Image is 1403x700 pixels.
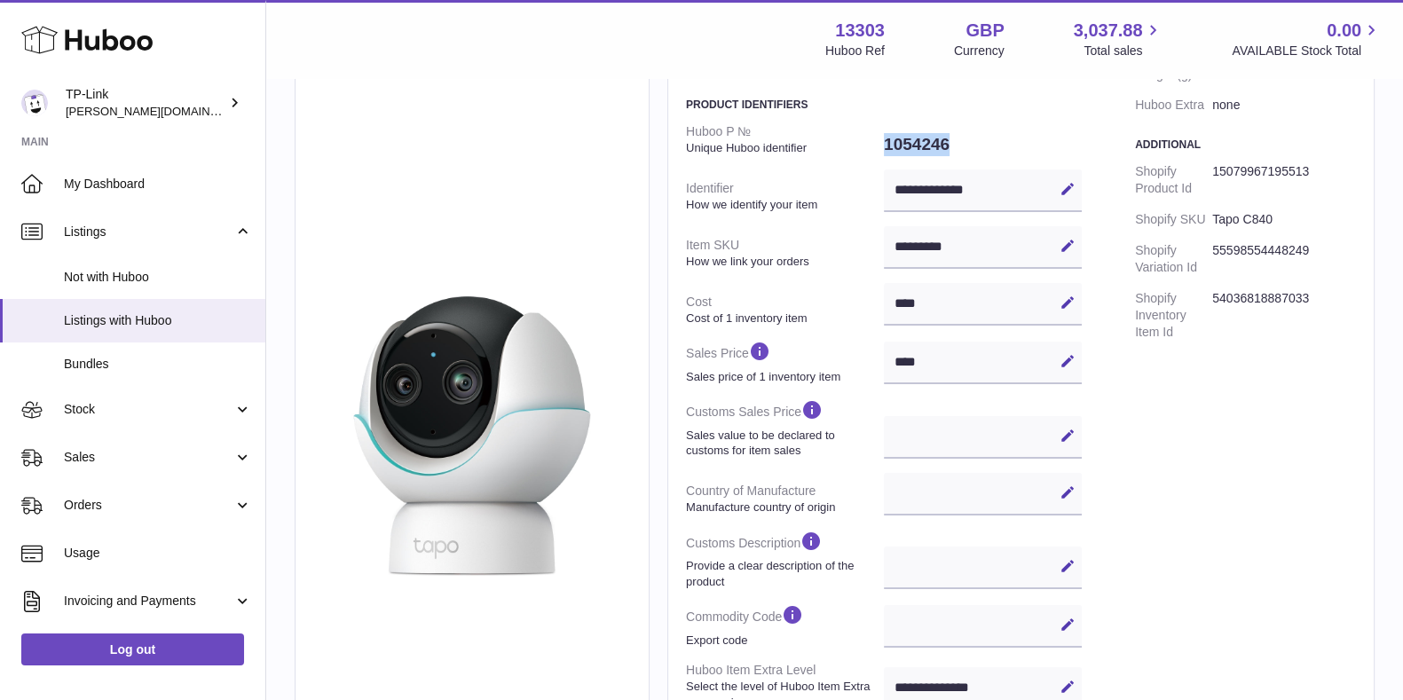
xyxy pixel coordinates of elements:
[686,476,884,522] dt: Country of Manufacture
[686,287,884,333] dt: Cost
[1212,204,1356,235] dd: Tapo C840
[1212,283,1356,348] dd: 54036818887033
[1074,19,1163,59] a: 3,037.88 Total sales
[1135,204,1212,235] dt: Shopify SKU
[686,558,879,589] strong: Provide a clear description of the product
[954,43,1005,59] div: Currency
[66,104,448,118] span: [PERSON_NAME][DOMAIN_NAME][EMAIL_ADDRESS][DOMAIN_NAME]
[825,43,885,59] div: Huboo Ref
[64,356,252,373] span: Bundles
[64,545,252,562] span: Usage
[686,98,1082,112] h3: Product Identifiers
[1232,19,1382,59] a: 0.00 AVAILABLE Stock Total
[686,499,879,515] strong: Manufacture country of origin
[686,633,879,649] strong: Export code
[21,633,244,665] a: Log out
[1084,43,1163,59] span: Total sales
[21,90,48,116] img: susie.li@tp-link.com
[686,173,884,219] dt: Identifier
[686,254,879,270] strong: How we link your orders
[686,116,884,162] dt: Huboo P №
[1212,235,1356,283] dd: 55598554448249
[686,523,884,596] dt: Customs Description
[64,449,233,466] span: Sales
[686,596,884,655] dt: Commodity Code
[1212,90,1356,121] dd: none
[966,19,1004,43] strong: GBP
[1135,90,1212,121] dt: Huboo Extra
[686,140,879,156] strong: Unique Huboo identifier
[1212,156,1356,204] dd: 15079967195513
[686,391,884,465] dt: Customs Sales Price
[686,197,879,213] strong: How we identify your item
[686,311,879,326] strong: Cost of 1 inventory item
[884,126,1082,163] dd: 1054246
[66,86,225,120] div: TP-Link
[64,269,252,286] span: Not with Huboo
[1074,19,1143,43] span: 3,037.88
[1135,283,1212,348] dt: Shopify Inventory Item Id
[1232,43,1382,59] span: AVAILABLE Stock Total
[686,428,879,459] strong: Sales value to be declared to customs for item sales
[64,176,252,193] span: My Dashboard
[64,593,233,610] span: Invoicing and Payments
[1135,138,1356,152] h3: Additional
[1135,156,1212,204] dt: Shopify Product Id
[64,497,233,514] span: Orders
[64,401,233,418] span: Stock
[686,369,879,385] strong: Sales price of 1 inventory item
[1327,19,1361,43] span: 0.00
[64,224,233,240] span: Listings
[313,276,631,594] img: Tapo_C840_EU_1.0_overview_1_large_20250220080706h.jpg
[686,333,884,391] dt: Sales Price
[64,312,252,329] span: Listings with Huboo
[686,230,884,276] dt: Item SKU
[1135,235,1212,283] dt: Shopify Variation Id
[835,19,885,43] strong: 13303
